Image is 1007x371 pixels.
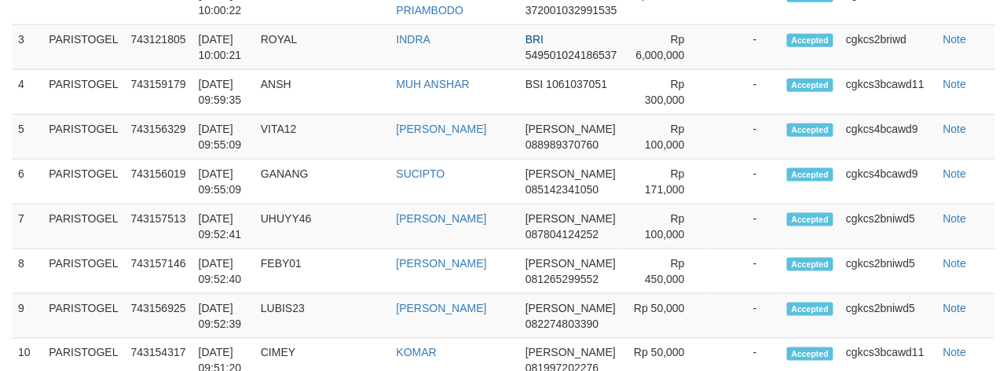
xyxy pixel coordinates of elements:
a: Note [943,33,967,46]
td: [DATE] 09:52:40 [192,249,254,294]
td: cgkcs2briwd [840,25,936,70]
a: Note [943,302,967,314]
a: [PERSON_NAME] [397,302,487,314]
td: 3 [12,25,42,70]
a: Note [943,78,967,90]
td: 743157513 [125,204,192,249]
td: 6 [12,160,42,204]
span: [PERSON_NAME] [525,123,616,135]
td: Rp 450,000 [624,249,709,294]
td: PARISTOGEL [42,70,124,115]
span: 1061037051 [546,78,607,90]
td: cgkcs4bcawd9 [840,115,936,160]
span: BRI [525,33,544,46]
td: cgkcs2bniwd5 [840,249,936,294]
span: 088989370760 [525,138,599,151]
td: PARISTOGEL [42,294,124,339]
td: 7 [12,204,42,249]
td: UHUYY46 [254,204,390,249]
span: 082274803390 [525,318,599,330]
a: INDRA [397,33,431,46]
td: PARISTOGEL [42,204,124,249]
span: [PERSON_NAME] [525,347,616,359]
td: GANANG [254,160,390,204]
span: BSI [525,78,544,90]
td: - [709,160,781,204]
span: [PERSON_NAME] [525,302,616,314]
a: Note [943,167,967,180]
td: [DATE] 09:55:09 [192,160,254,204]
td: cgkcs4bcawd9 [840,160,936,204]
td: Rp 171,000 [624,160,709,204]
td: 743156925 [125,294,192,339]
td: [DATE] 10:00:21 [192,25,254,70]
td: 743156329 [125,115,192,160]
td: Rp 6,000,000 [624,25,709,70]
td: - [709,249,781,294]
td: LUBIS23 [254,294,390,339]
td: 743157146 [125,249,192,294]
span: Accepted [787,213,834,226]
td: FEBY01 [254,249,390,294]
td: 743121805 [125,25,192,70]
span: Accepted [787,34,834,47]
span: Accepted [787,347,834,361]
td: Rp 100,000 [624,115,709,160]
td: ANSH [254,70,390,115]
a: [PERSON_NAME] [397,123,487,135]
td: [DATE] 09:52:41 [192,204,254,249]
a: [PERSON_NAME] [397,257,487,270]
a: MUH ANSHAR [397,78,470,90]
td: ROYAL [254,25,390,70]
span: Accepted [787,79,834,92]
a: Note [943,257,967,270]
td: cgkcs3bcawd11 [840,70,936,115]
td: PARISTOGEL [42,249,124,294]
span: Accepted [787,123,834,137]
a: Note [943,123,967,135]
td: - [709,294,781,339]
td: PARISTOGEL [42,115,124,160]
span: [PERSON_NAME] [525,257,616,270]
a: [PERSON_NAME] [397,212,487,225]
a: Note [943,347,967,359]
td: PARISTOGEL [42,25,124,70]
td: 743159179 [125,70,192,115]
span: Accepted [787,168,834,182]
td: [DATE] 09:55:09 [192,115,254,160]
td: - [709,25,781,70]
td: 743156019 [125,160,192,204]
td: - [709,204,781,249]
span: Accepted [787,303,834,316]
td: [DATE] 09:52:39 [192,294,254,339]
td: 8 [12,249,42,294]
td: Rp 50,000 [624,294,709,339]
td: 9 [12,294,42,339]
td: Rp 100,000 [624,204,709,249]
td: cgkcs2bniwd5 [840,294,936,339]
span: [PERSON_NAME] [525,212,616,225]
td: cgkcs2bniwd5 [840,204,936,249]
span: 087804124252 [525,228,599,241]
span: 372001032991535 [525,4,617,17]
td: Rp 300,000 [624,70,709,115]
td: 5 [12,115,42,160]
td: [DATE] 09:59:35 [192,70,254,115]
td: - [709,70,781,115]
td: PARISTOGEL [42,160,124,204]
a: Note [943,212,967,225]
span: 085142341050 [525,183,599,196]
td: 4 [12,70,42,115]
a: KOMAR [397,347,437,359]
span: Accepted [787,258,834,271]
td: - [709,115,781,160]
td: VITA12 [254,115,390,160]
span: 549501024186537 [525,49,617,61]
span: [PERSON_NAME] [525,167,616,180]
span: 081265299552 [525,273,599,285]
a: SUCIPTO [397,167,445,180]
